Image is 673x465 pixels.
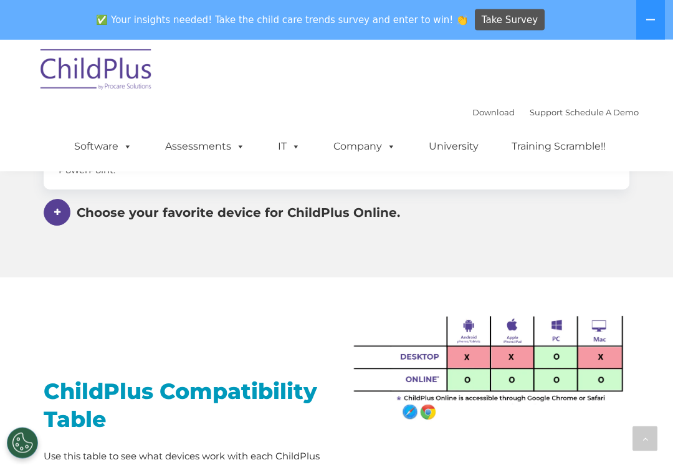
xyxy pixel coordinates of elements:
span: Take Survey [482,9,538,31]
a: University [416,134,491,159]
img: Untitled-1 [346,300,629,425]
span: ✅ Your insights needed! Take the child care trends survey and enter to win! 👏 [92,8,473,32]
button: Cookies Settings [7,428,38,459]
a: Schedule A Demo [565,107,639,117]
span: Phone number [293,123,346,133]
img: ChildPlus by Procare Solutions [34,41,159,103]
a: Software [62,134,145,159]
a: Training Scramble!! [499,134,618,159]
a: Take Survey [475,9,545,31]
font: | [472,107,639,117]
a: Assessments [153,134,257,159]
a: Company [321,134,408,159]
a: Support [530,107,563,117]
span: Last name [293,72,331,82]
a: IT [265,134,313,159]
h2: ChildPlus Compatibility Table [44,378,327,434]
a: Download [472,107,515,117]
span: Choose your favorite device for ChildPlus Online. [77,206,400,221]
